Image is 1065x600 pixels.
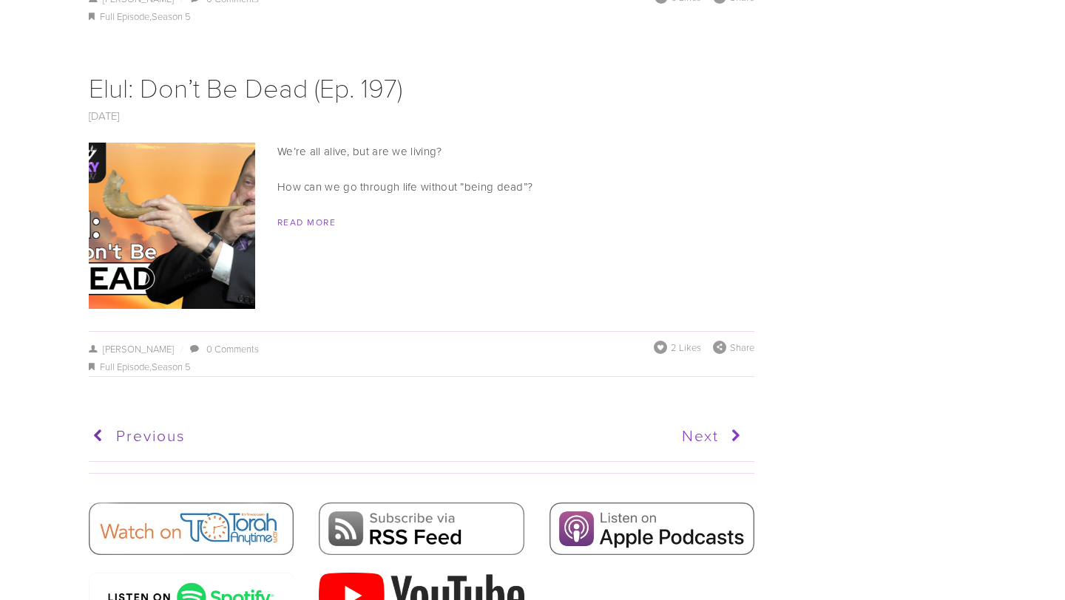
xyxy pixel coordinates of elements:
[420,417,746,454] a: Next
[89,8,754,26] div: ,
[152,10,191,23] a: Season 5
[89,108,120,123] a: [DATE]
[100,10,149,23] a: Full Episode
[89,178,754,196] p: How can we go through life without ”being dead”?
[89,143,754,160] p: We’re all alive, but are we living?
[277,216,336,228] a: Read More
[89,69,402,105] a: Elul: Don’t Be Dead (Ep. 197)
[89,358,754,376] div: ,
[671,341,701,354] span: 2 Likes
[24,143,320,309] img: Elul: Don’t Be Dead (Ep. 197)
[152,360,191,373] a: Season 5
[319,502,524,555] img: RSS Feed.png
[100,360,149,373] a: Full Episode
[550,502,754,555] img: Apple Podcasts.jpg
[89,417,415,454] a: Previous
[713,341,754,354] div: Share
[174,342,189,355] span: /
[89,342,174,355] a: [PERSON_NAME]
[206,342,259,355] a: 0 Comments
